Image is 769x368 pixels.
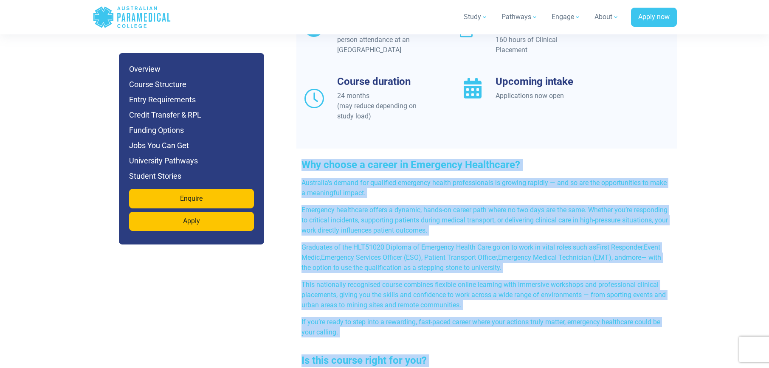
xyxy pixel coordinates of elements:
p: If you’re ready to step into a rewarding, fast-paced career where your actions truly matter, emer... [301,317,672,337]
a: Australian Paramedical College [93,3,171,31]
a: About [589,5,624,29]
a: Pathways [496,5,543,29]
a: Apply now [631,8,677,27]
p: Australia’s demand for qualified emergency health professionals is growing rapidly — and so are t... [301,178,672,198]
h3: Upcoming intake [496,76,588,88]
a: Emergency Medical Technician (EMT) [498,253,611,261]
a: Patient Transport Officer [424,253,497,261]
h3: Course duration [337,76,429,88]
div: Flexible eLearning, with 2 x 5-day Clinical Workshops and 160 hours of Clinical Placement [496,14,588,55]
a: Emergency Services Officer (ESO), [321,253,423,261]
a: more [626,253,641,261]
p: Emergency healthcare offers a dynamic, hands-on career path where no two days are the same. Wheth... [301,205,672,236]
div: Applications now open [496,91,588,101]
h3: Why choose a career in Emergency Healthcare? [296,159,677,171]
div: 24 months (may reduce depending on study load) [337,91,429,121]
div: Australia & [GEOGRAPHIC_DATA], with in-person attendance at an [GEOGRAPHIC_DATA] [337,14,429,55]
h3: Is this course right for you? [296,354,677,367]
a: First Responder [596,243,642,251]
p: This nationally recognised course combines flexible online learning with immersive workshops and ... [301,280,672,310]
p: Graduates of the HLT51020 Diploma of Emergency Health Care go on to work in vital roles such as ,... [301,242,672,273]
a: Engage [546,5,586,29]
a: Study [459,5,493,29]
